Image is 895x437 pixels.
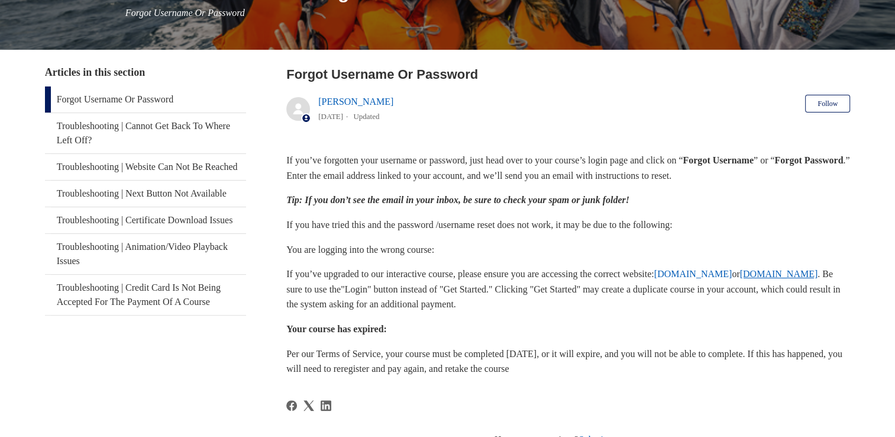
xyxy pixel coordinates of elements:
a: [DOMAIN_NAME] [654,269,732,279]
strong: Forgot Password [774,155,843,165]
p: You are logging into the wrong course: [286,242,850,258]
a: [PERSON_NAME] [318,97,393,107]
p: If you’ve upgraded to our interactive course, please ensure you are accessing the correct website... [286,266,850,312]
svg: Share this page on LinkedIn [321,400,331,411]
p: Per our Terms of Service, your course must be completed [DATE], or it will expire, and you will n... [286,346,850,377]
span: Articles in this section [45,66,145,78]
a: [DOMAIN_NAME] [740,269,818,279]
a: Facebook [286,400,297,411]
li: Updated [353,112,379,121]
time: 05/20/2025, 15:58 [318,112,343,121]
a: Troubleshooting | Certificate Download Issues [45,207,246,233]
a: Troubleshooting | Credit Card Is Not Being Accepted For The Payment Of A Course [45,275,246,315]
a: Troubleshooting | Next Button Not Available [45,181,246,207]
strong: Your course has expired: [286,324,387,334]
a: Troubleshooting | Animation/Video Playback Issues [45,234,246,274]
span: Forgot Username Or Password [125,8,245,18]
svg: Share this page on X Corp [303,400,314,411]
a: Troubleshooting | Cannot Get Back To Where Left Off? [45,113,246,153]
h2: Forgot Username Or Password [286,65,850,84]
strong: Forgot Username [683,155,754,165]
em: Tip: If you don’t see the email in your inbox, be sure to check your spam or junk folder! [286,195,629,205]
a: X Corp [303,400,314,411]
a: Troubleshooting | Website Can Not Be Reached [45,154,246,180]
p: If you’ve forgotten your username or password, just head over to your course’s login page and cli... [286,153,850,183]
button: Follow Article [805,95,850,113]
svg: Share this page on Facebook [286,400,297,411]
p: If you have tried this and the password /username reset does not work, it may be due to the follo... [286,217,850,233]
a: Forgot Username Or Password [45,86,246,113]
a: LinkedIn [321,400,331,411]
